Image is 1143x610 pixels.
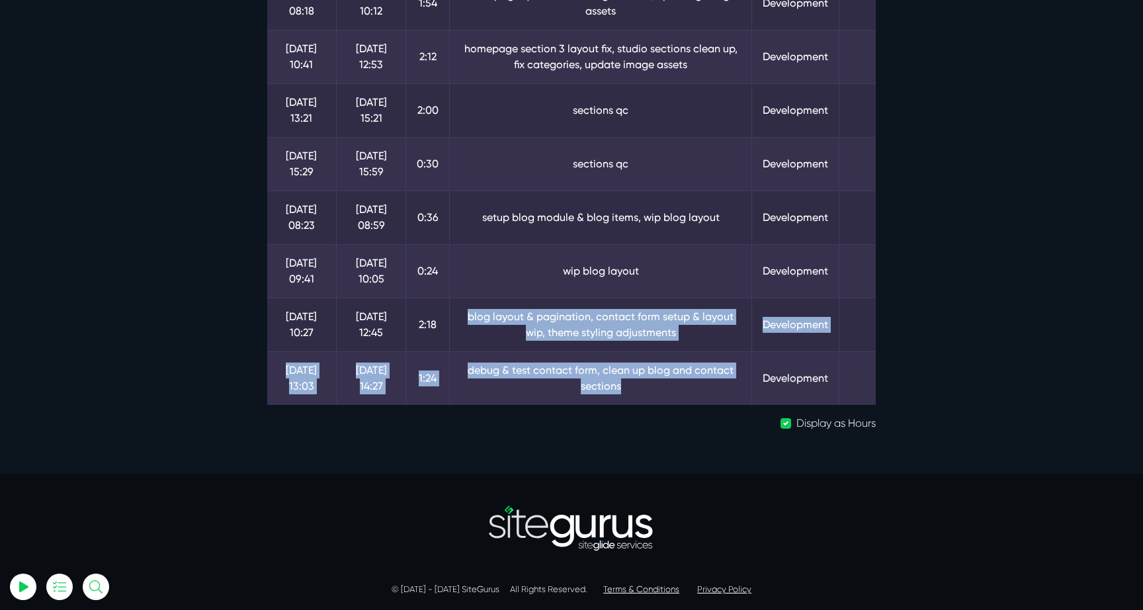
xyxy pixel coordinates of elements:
[603,584,679,594] a: Terms & Conditions
[336,137,405,191] td: [DATE] 15:59
[752,137,839,191] td: Development
[336,298,405,351] td: [DATE] 12:45
[406,137,450,191] td: 0:30
[267,351,336,405] td: [DATE] 13:03
[336,351,405,405] td: [DATE] 14:27
[450,351,752,405] td: debug & test contact form, clean up blog and contact sections
[406,83,450,137] td: 2:00
[267,191,336,244] td: [DATE] 08:23
[450,191,752,244] td: setup blog module & blog items, wip blog layout
[406,191,450,244] td: 0:36
[336,30,405,83] td: [DATE] 12:53
[267,298,336,351] td: [DATE] 10:27
[406,244,450,298] td: 0:24
[450,30,752,83] td: homepage section 3 layout fix, studio sections clean up, fix categories, update image assets
[752,351,839,405] td: Development
[450,298,752,351] td: blog layout & pagination, contact form setup & layout wip, theme styling adjustments
[336,83,405,137] td: [DATE] 15:21
[267,83,336,137] td: [DATE] 13:21
[336,191,405,244] td: [DATE] 08:59
[267,137,336,191] td: [DATE] 15:29
[450,83,752,137] td: sections qc
[43,234,189,261] button: Log In
[406,351,450,405] td: 1:24
[406,30,450,83] td: 2:12
[204,583,939,596] p: © [DATE] - [DATE] SiteGurus All Rights Reserved.
[752,191,839,244] td: Development
[267,30,336,83] td: [DATE] 10:41
[450,244,752,298] td: wip blog layout
[336,244,405,298] td: [DATE] 10:05
[752,244,839,298] td: Development
[796,415,876,431] label: Display as Hours
[752,30,839,83] td: Development
[752,83,839,137] td: Development
[267,244,336,298] td: [DATE] 09:41
[752,298,839,351] td: Development
[406,298,450,351] td: 2:18
[43,155,189,185] input: Email
[450,137,752,191] td: sections qc
[697,584,751,594] a: Privacy Policy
